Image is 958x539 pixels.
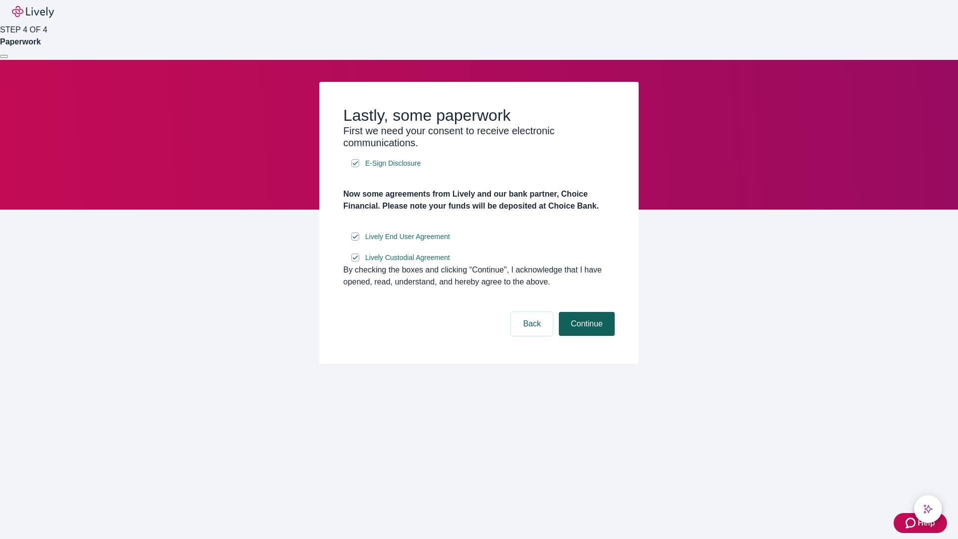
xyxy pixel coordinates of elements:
[363,157,423,170] a: e-sign disclosure document
[914,495,942,523] button: chat
[343,188,615,212] h4: Now some agreements from Lively and our bank partner, Choice Financial. Please note your funds wi...
[363,231,452,243] a: e-sign disclosure document
[363,252,452,264] a: e-sign disclosure document
[343,264,615,288] div: By checking the boxes and clicking “Continue", I acknowledge that I have opened, read, understand...
[343,106,615,125] h2: Lastly, some paperwork
[365,253,450,263] span: Lively Custodial Agreement
[365,232,450,242] span: Lively End User Agreement
[918,517,935,529] span: Help
[906,517,918,529] svg: Zendesk support icon
[343,125,615,149] h3: First we need your consent to receive electronic communications.
[923,504,933,514] svg: Lively AI Assistant
[511,312,553,336] button: Back
[365,158,421,169] span: E-Sign Disclosure
[12,6,54,18] img: Lively
[559,312,615,336] button: Continue
[894,513,947,533] button: Zendesk support iconHelp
